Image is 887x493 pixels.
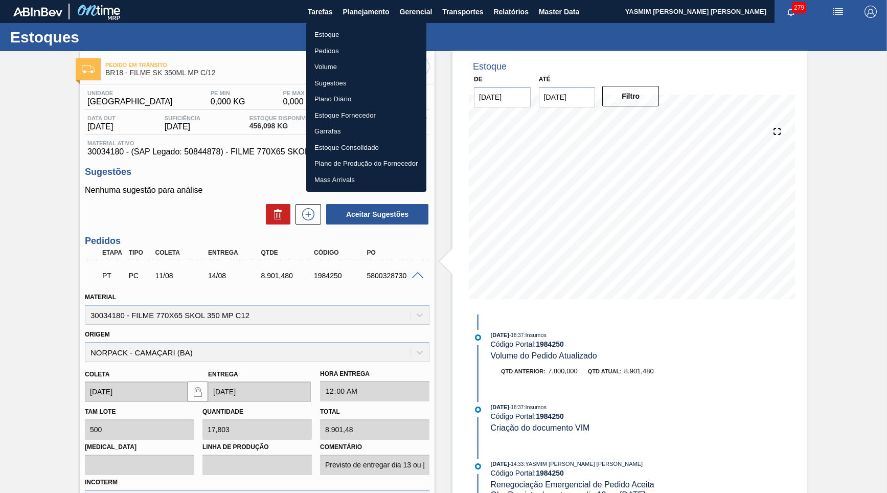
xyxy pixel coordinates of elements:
a: Plano Diário [306,91,426,107]
a: Pedidos [306,43,426,59]
a: Estoque [306,27,426,43]
a: Plano de Produção do Fornecedor [306,155,426,172]
a: Garrafas [306,123,426,140]
a: Volume [306,59,426,75]
a: Estoque Consolidado [306,140,426,156]
a: Sugestões [306,75,426,92]
a: Estoque Fornecedor [306,107,426,124]
a: Mass Arrivals [306,172,426,188]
